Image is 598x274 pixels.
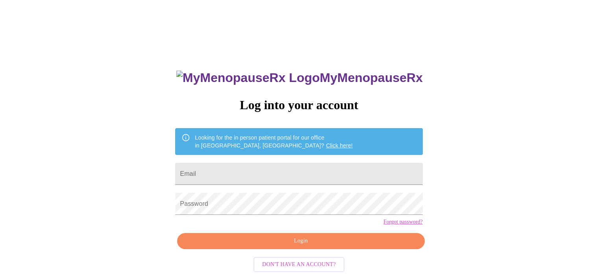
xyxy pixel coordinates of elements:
span: Login [186,236,415,246]
button: Don't have an account? [254,257,344,272]
a: Don't have an account? [252,260,346,267]
a: Click here! [326,142,353,149]
h3: MyMenopauseRx [176,71,423,85]
img: MyMenopauseRx Logo [176,71,320,85]
div: Looking for the in person patient portal for our office in [GEOGRAPHIC_DATA], [GEOGRAPHIC_DATA]? [195,130,353,153]
button: Login [177,233,424,249]
a: Forgot password? [383,219,423,225]
span: Don't have an account? [262,260,336,270]
h3: Log into your account [175,98,422,112]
